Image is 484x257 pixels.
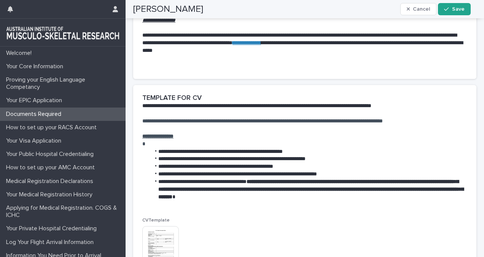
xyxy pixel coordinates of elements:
[3,204,126,219] p: Applying for Medical Registration. COGS & ICHC
[142,218,170,223] span: CVTemplate
[452,6,465,12] span: Save
[3,97,68,104] p: Your EPIC Application
[3,151,100,158] p: Your Public Hospital Credentialing
[3,239,100,246] p: Log Your Flight Arrival Information
[6,25,119,40] img: 1xcjEmqDTcmQhduivVBy
[142,94,202,103] h2: TEMPLATE FOR CV
[400,3,437,15] button: Cancel
[3,225,103,232] p: Your Private Hospital Credentialing
[3,191,99,198] p: Your Medical Registration History
[3,63,69,70] p: Your Core Information
[3,50,38,57] p: Welcome!
[3,137,67,145] p: Your Visa Application
[3,76,126,91] p: Proving your English Language Competancy
[3,178,99,185] p: Medical Registration Declarations
[3,164,101,171] p: How to set up your AMC Account
[438,3,470,15] button: Save
[3,124,103,131] p: How to set up your RACS Account
[413,6,430,12] span: Cancel
[133,4,203,15] h2: [PERSON_NAME]
[3,111,67,118] p: Documents Required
